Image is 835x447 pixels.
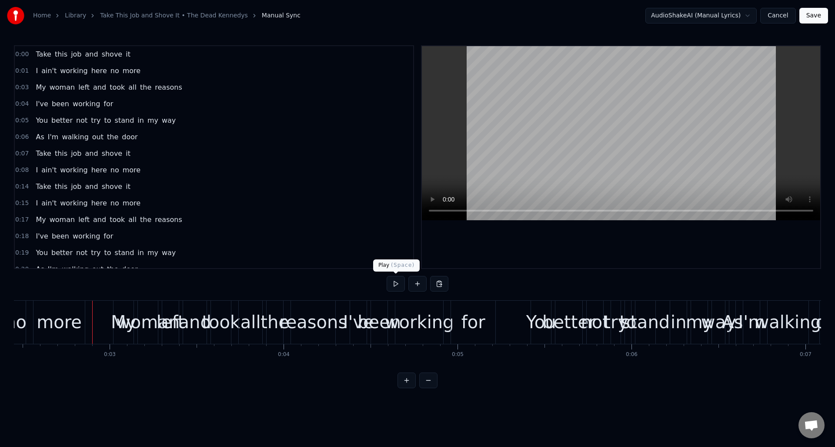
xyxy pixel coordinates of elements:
span: 0:17 [15,215,29,224]
span: it [125,148,131,158]
span: job [70,148,82,158]
div: 0:07 [800,351,812,358]
span: it [125,49,131,59]
div: and [179,309,211,335]
span: stand [114,248,135,258]
span: job [70,181,82,192]
span: not [75,115,88,125]
span: the [139,82,152,92]
span: no [110,198,120,208]
span: and [84,49,99,59]
span: here [90,165,108,175]
span: I'm [47,132,60,142]
span: shove [101,49,124,59]
span: to [104,248,112,258]
span: 0:03 [15,83,29,92]
span: more [122,198,141,208]
span: My [35,82,47,92]
span: out [91,132,104,142]
a: Take This Job and Shove It • The Dead Kennedys [100,11,248,20]
span: and [92,82,107,92]
span: better [50,115,73,125]
button: Cancel [760,8,795,24]
div: working [385,309,454,335]
span: all [127,82,137,92]
span: shove [101,148,124,158]
span: working [59,66,88,76]
span: been [51,231,70,241]
span: working [59,165,88,175]
span: working [72,99,101,109]
div: took [202,309,240,335]
span: shove [101,181,124,192]
a: Home [33,11,51,20]
span: 0:18 [15,232,29,241]
div: way [701,309,736,335]
span: 0:14 [15,182,29,191]
span: As [35,264,45,274]
div: reasons [279,309,347,335]
span: for [103,99,114,109]
span: ain't [40,66,57,76]
span: working [72,231,101,241]
div: more [37,309,82,335]
span: I [35,198,39,208]
span: Take [35,148,52,158]
span: walking [61,132,89,142]
div: left [157,309,185,335]
span: for [103,231,114,241]
div: 0:05 [452,351,464,358]
span: to [104,115,112,125]
span: Manual Sync [262,11,301,20]
div: 0:03 [104,351,116,358]
span: I've [35,231,49,241]
span: I've [35,99,49,109]
div: 0:06 [626,351,638,358]
span: job [70,49,82,59]
span: 0:19 [15,249,29,257]
div: try [604,309,628,335]
div: My [111,309,136,335]
span: took [109,215,126,225]
span: door [121,132,138,142]
span: 0:07 [15,149,29,158]
span: ain't [40,198,57,208]
span: way [161,248,177,258]
button: Save [799,8,828,24]
span: out [91,264,104,274]
span: in [137,115,145,125]
div: I've [343,309,374,335]
a: Library [65,11,86,20]
span: My [35,215,47,225]
span: I'm [47,264,60,274]
div: 0:04 [278,351,290,358]
span: way [161,115,177,125]
span: working [59,198,88,208]
div: stand [621,309,670,335]
span: better [50,248,73,258]
span: 0:08 [15,166,29,175]
span: You [35,115,49,125]
div: the [261,309,289,335]
a: Open chat [798,412,825,438]
span: door [121,264,138,274]
span: As [35,132,45,142]
span: my [147,248,159,258]
span: took [109,82,126,92]
span: reasons [154,215,183,225]
span: more [122,66,141,76]
div: You [526,309,556,335]
div: to [619,309,637,335]
span: the [106,264,119,274]
span: not [75,248,88,258]
span: all [127,215,137,225]
span: 0:05 [15,116,29,125]
span: 0:06 [15,133,29,141]
span: 0:01 [15,67,29,75]
span: ( Space ) [391,262,414,268]
div: better [542,309,595,335]
span: woman [49,215,76,225]
span: and [84,181,99,192]
span: and [84,148,99,158]
span: no [110,165,120,175]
